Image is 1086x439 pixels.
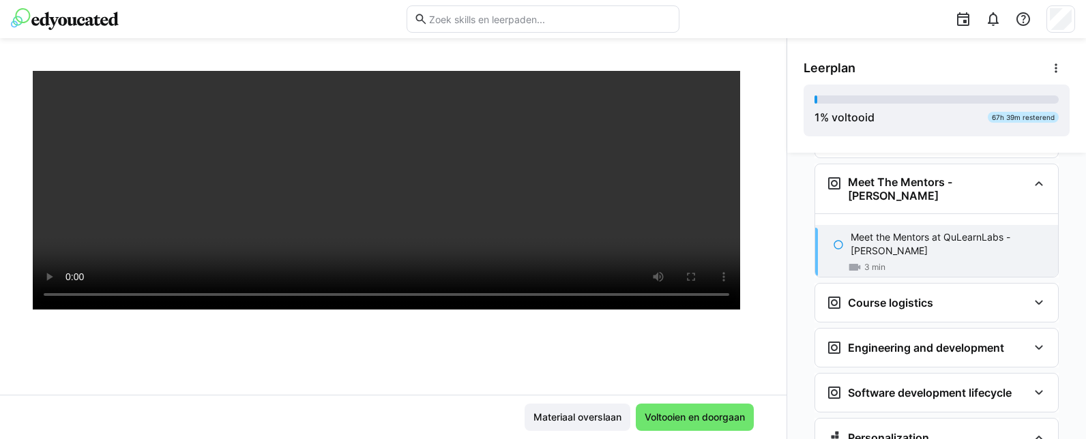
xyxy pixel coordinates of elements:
[804,61,855,76] span: Leerplan
[428,13,672,25] input: Zoek skills en leerpaden...
[531,410,623,424] span: Materiaal overslaan
[851,230,1047,258] p: Meet the Mentors at QuLearnLabs - [PERSON_NAME]
[643,410,747,424] span: Voltooien en doorgaan
[636,404,754,431] button: Voltooien en doorgaan
[814,110,820,124] span: 1
[848,175,1028,202] h3: Meet The Mentors - [PERSON_NAME]
[848,386,1012,399] h3: Software development lifecycle
[988,112,1059,123] div: 67h 39m resterend
[848,341,1004,354] h3: Engineering and development
[525,404,630,431] button: Materiaal overslaan
[848,296,933,309] h3: Course logistics
[864,262,885,273] span: 3 min
[814,109,875,125] div: % voltooid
